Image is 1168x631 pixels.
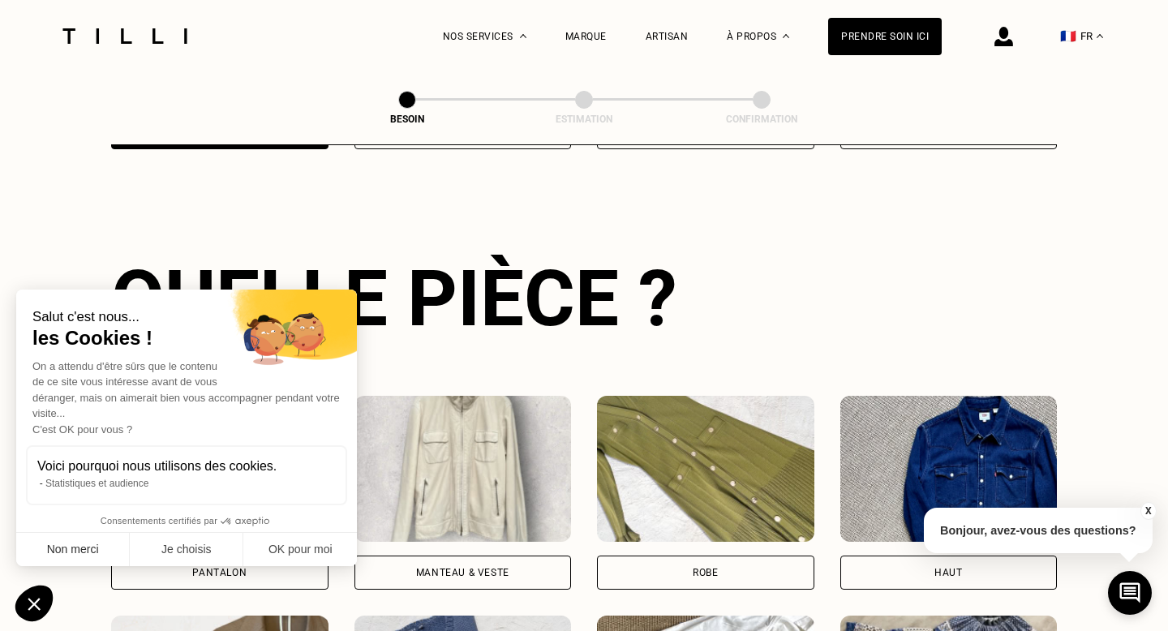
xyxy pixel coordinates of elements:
[693,568,718,577] div: Robe
[57,28,193,44] img: Logo du service de couturière Tilli
[111,253,1057,344] div: Quelle pièce ?
[1060,28,1076,44] span: 🇫🇷
[416,568,509,577] div: Manteau & Veste
[994,27,1013,46] img: icône connexion
[520,34,526,38] img: Menu déroulant
[1097,34,1103,38] img: menu déroulant
[354,396,572,542] img: Tilli retouche votre Manteau & Veste
[646,31,689,42] a: Artisan
[840,396,1058,542] img: Tilli retouche votre Haut
[192,568,247,577] div: Pantalon
[1140,502,1156,520] button: X
[326,114,488,125] div: Besoin
[934,568,962,577] div: Haut
[597,396,814,542] img: Tilli retouche votre Robe
[783,34,789,38] img: Menu déroulant à propos
[828,18,942,55] a: Prendre soin ici
[924,508,1153,553] p: Bonjour, avez-vous des questions?
[503,114,665,125] div: Estimation
[681,114,843,125] div: Confirmation
[565,31,607,42] a: Marque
